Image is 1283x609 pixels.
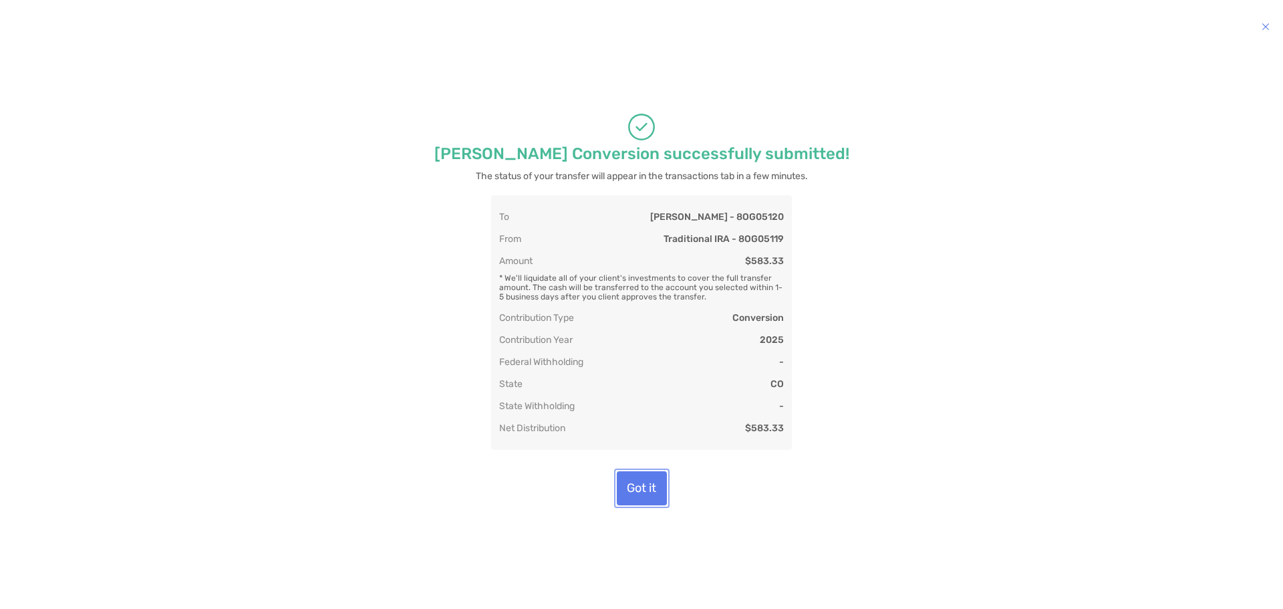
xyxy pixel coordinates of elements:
div: Net Distribution [499,422,565,434]
div: - [779,400,784,412]
div: [PERSON_NAME] - 8OG05120 [650,211,784,223]
p: [PERSON_NAME] Conversion successfully submitted! [434,146,849,162]
div: Contribution Year [499,334,573,346]
div: CO [770,378,784,390]
button: Got it [617,471,667,505]
div: Amount [499,255,533,267]
div: State Withholding [499,400,575,412]
div: State [499,378,523,390]
div: * We'll liquidate all of your client's investments to cover the full transfer amount. The cash wi... [499,267,784,301]
p: The status of your transfer will appear in the transactions tab in a few minutes. [476,168,808,185]
div: - [779,356,784,368]
div: Traditional IRA - 8OG05119 [664,233,784,245]
div: $583.33 [745,255,784,267]
div: From [499,233,521,245]
div: 2025 [760,334,784,346]
div: Contribution Type [499,312,574,324]
div: To [499,211,509,223]
div: $583.33 [745,422,784,434]
div: Federal Withholding [499,356,583,368]
div: Conversion [732,312,784,324]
